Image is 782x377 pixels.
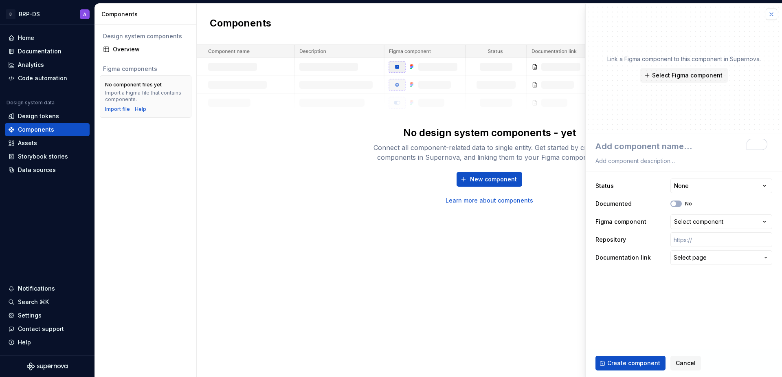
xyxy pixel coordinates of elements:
[5,137,90,150] a: Assets
[18,166,56,174] div: Data sources
[2,5,93,23] button: BBRP-DSA
[5,163,90,176] a: Data sources
[595,200,632,208] label: Documented
[18,112,59,120] div: Design tokens
[595,182,614,190] label: Status
[18,34,34,42] div: Home
[83,11,86,18] div: A
[18,47,62,55] div: Documentation
[18,74,67,82] div: Code automation
[670,214,772,229] button: Select component
[446,196,533,205] a: Learn more about components
[403,126,576,139] div: No design system components - yet
[5,72,90,85] a: Code automation
[18,338,31,346] div: Help
[595,254,651,262] label: Documentation link
[5,336,90,349] button: Help
[5,110,90,123] a: Design tokens
[105,82,162,88] div: No component files yet
[18,61,44,69] div: Analytics
[113,45,188,53] div: Overview
[5,58,90,71] a: Analytics
[105,106,130,112] button: Import file
[18,284,55,293] div: Notifications
[19,10,40,18] div: BRP-DS
[5,45,90,58] a: Documentation
[103,65,188,73] div: Figma components
[670,232,772,247] input: https://
[470,175,517,183] span: New component
[5,295,90,309] button: Search ⌘K
[105,90,186,103] div: Import a Figma file that contains components.
[457,172,522,187] button: New component
[5,322,90,335] button: Contact support
[670,356,701,370] button: Cancel
[5,31,90,44] a: Home
[670,250,772,265] button: Select page
[18,298,49,306] div: Search ⌘K
[640,68,728,83] button: Select Figma component
[652,71,723,79] span: Select Figma component
[103,32,188,40] div: Design system components
[7,99,55,106] div: Design system data
[5,150,90,163] a: Storybook stories
[101,10,193,18] div: Components
[676,359,696,367] span: Cancel
[595,236,626,244] label: Repository
[135,106,146,112] a: Help
[594,139,771,154] textarea: To enrich screen reader interactions, please activate Accessibility in Grammarly extension settings
[27,362,68,370] svg: Supernova Logo
[6,9,15,19] div: B
[18,139,37,147] div: Assets
[674,254,707,262] span: Select page
[18,311,42,320] div: Settings
[595,356,666,370] button: Create component
[5,282,90,295] button: Notifications
[595,218,646,226] label: Figma component
[359,143,620,162] div: Connect all component-related data to single entity. Get started by creating components in Supern...
[607,359,660,367] span: Create component
[18,152,68,161] div: Storybook stories
[100,43,191,56] a: Overview
[18,325,64,333] div: Contact support
[5,123,90,136] a: Components
[685,201,692,207] label: No
[18,126,54,134] div: Components
[607,55,761,63] p: Link a Figma component to this component in Supernova.
[674,218,723,226] div: Select component
[210,17,271,31] h2: Components
[5,309,90,322] a: Settings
